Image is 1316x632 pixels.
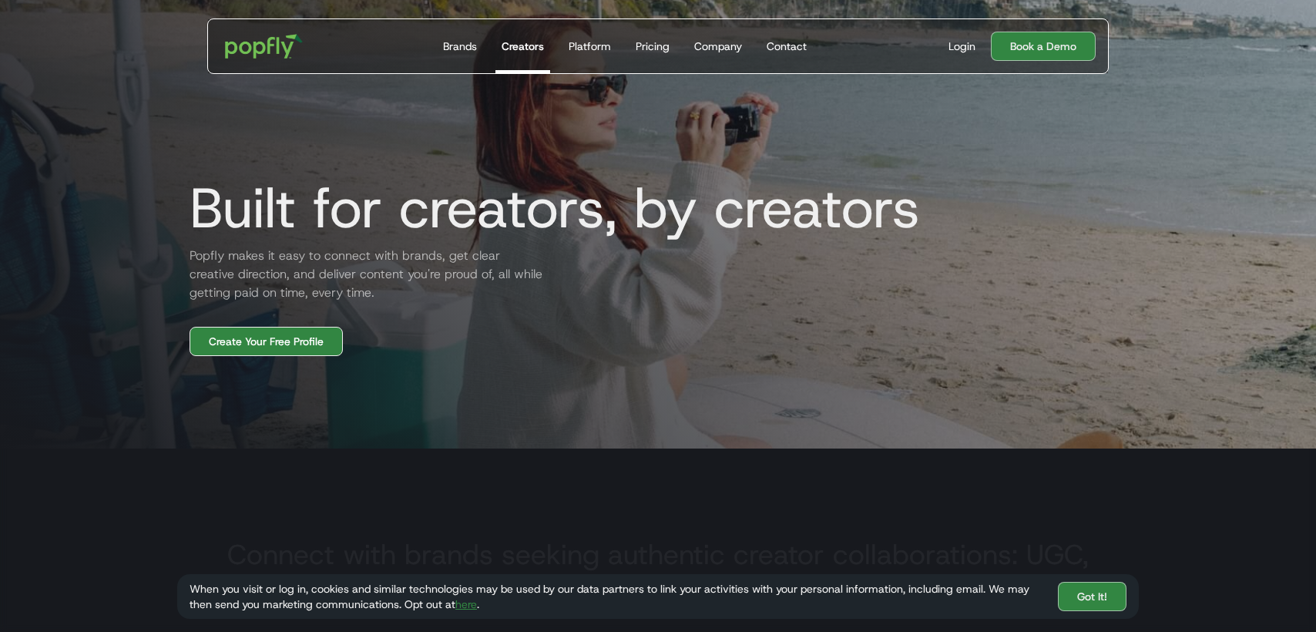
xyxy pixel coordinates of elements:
[694,39,742,54] div: Company
[190,536,1126,610] h3: Connect with brands seeking authentic creator collaborations: UGC, sponsored content, affiliate c...
[629,19,676,73] a: Pricing
[760,19,813,73] a: Contact
[569,39,611,54] div: Platform
[455,597,477,611] a: here
[495,19,550,73] a: Creators
[636,39,670,54] div: Pricing
[562,19,617,73] a: Platform
[767,39,807,54] div: Contact
[190,581,1046,612] div: When you visit or log in, cookies and similar technologies may be used by our data partners to li...
[688,19,748,73] a: Company
[502,39,544,54] div: Creators
[948,39,975,54] div: Login
[1058,582,1126,611] a: Got It!
[437,19,483,73] a: Brands
[177,177,920,239] h1: Built for creators, by creators
[443,39,477,54] div: Brands
[214,23,314,69] a: home
[991,32,1096,61] a: Book a Demo
[177,247,547,302] h2: Popfly makes it easy to connect with brands, get clear creative direction, and deliver content yo...
[190,327,343,356] a: Create Your Free Profile
[942,39,982,54] a: Login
